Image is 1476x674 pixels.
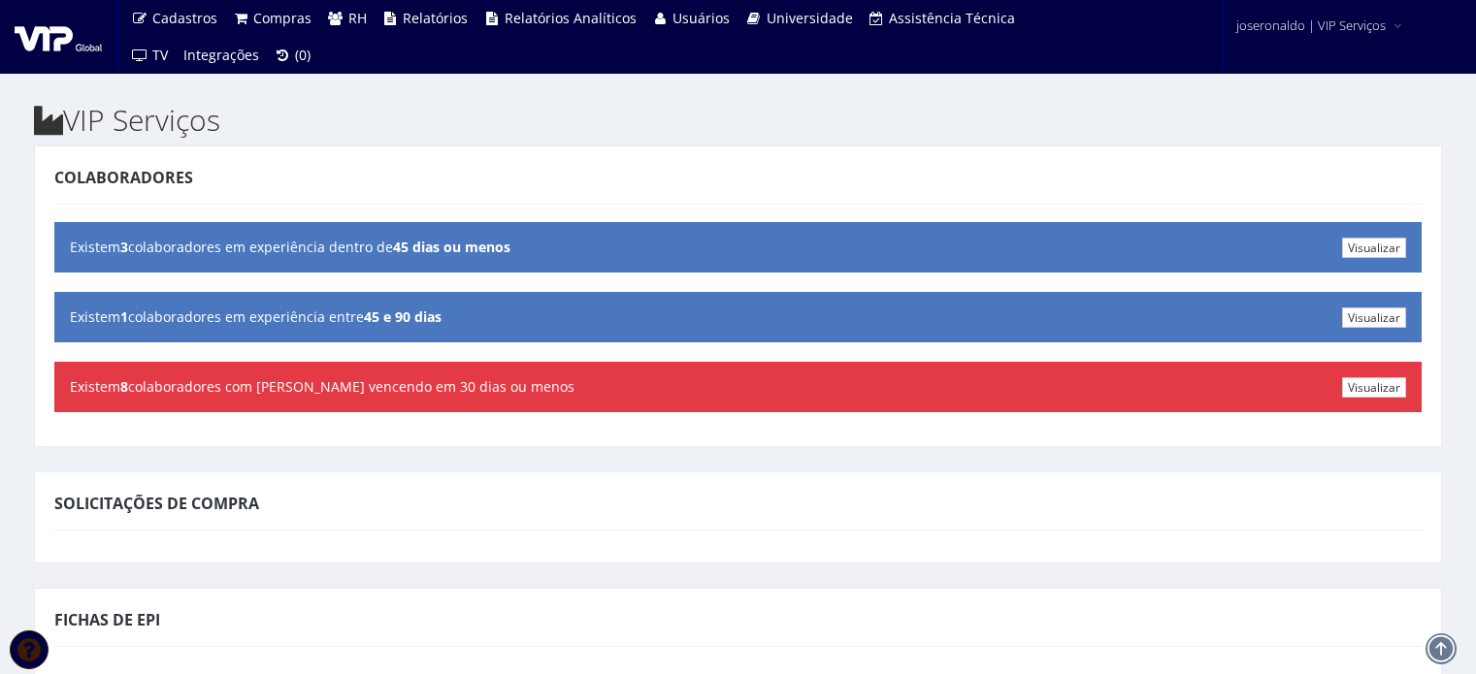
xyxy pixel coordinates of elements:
[54,222,1422,273] div: Existem colaboradores em experiência dentro de
[176,37,267,74] a: Integrações
[889,9,1015,27] span: Assistência Técnica
[295,46,311,64] span: (0)
[183,46,259,64] span: Integrações
[393,238,510,256] b: 45 dias ou menos
[1342,238,1406,258] a: Visualizar
[1236,16,1386,35] span: joseronaldo | VIP Serviços
[123,37,176,74] a: TV
[54,493,259,514] span: Solicitações de Compra
[403,9,468,27] span: Relatórios
[54,609,160,630] span: Fichas de EPI
[1342,307,1406,328] a: Visualizar
[672,9,730,27] span: Usuários
[348,9,367,27] span: RH
[767,9,853,27] span: Universidade
[152,46,168,64] span: TV
[1342,377,1406,398] a: Visualizar
[120,377,128,396] b: 8
[120,238,128,256] b: 3
[15,22,102,51] img: logo
[54,362,1422,412] div: Existem colaboradores com [PERSON_NAME] vencendo em 30 dias ou menos
[34,104,1442,136] h2: VIP Serviços
[505,9,637,27] span: Relatórios Analíticos
[364,307,442,326] b: 45 e 90 dias
[152,9,217,27] span: Cadastros
[54,167,193,188] span: Colaboradores
[54,292,1422,342] div: Existem colaboradores em experiência entre
[253,9,312,27] span: Compras
[267,37,319,74] a: (0)
[120,307,128,326] b: 1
